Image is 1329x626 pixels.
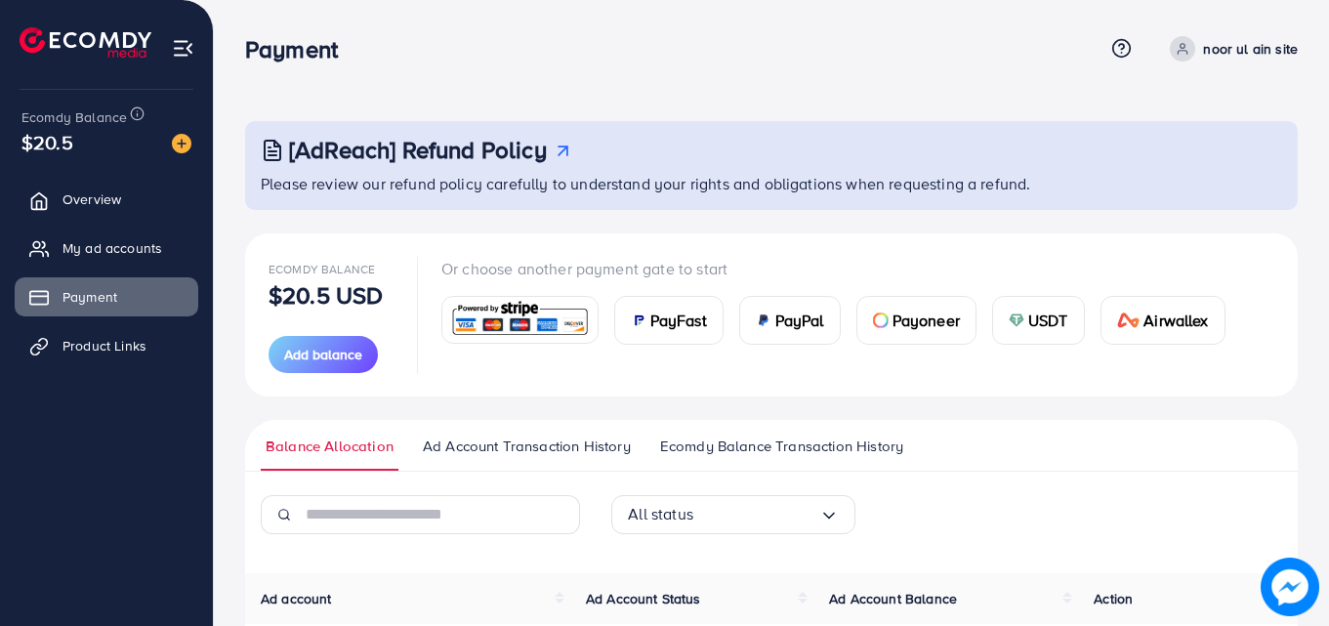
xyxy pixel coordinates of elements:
[1101,296,1225,345] a: cardAirwallex
[628,499,693,529] span: All status
[775,309,824,332] span: PayPal
[245,35,353,63] h3: Payment
[1203,37,1298,61] p: noor ul ain site
[1162,36,1298,62] a: noor ul ain site
[15,229,198,268] a: My ad accounts
[423,436,631,457] span: Ad Account Transaction History
[284,345,362,364] span: Add balance
[269,283,383,307] p: $20.5 USD
[1009,313,1024,328] img: card
[172,37,194,60] img: menu
[15,326,198,365] a: Product Links
[660,436,903,457] span: Ecomdy Balance Transaction History
[1117,313,1141,328] img: card
[441,257,1241,280] p: Or choose another payment gate to start
[261,589,332,608] span: Ad account
[739,296,841,345] a: cardPayPal
[631,313,646,328] img: card
[62,238,162,258] span: My ad accounts
[1261,558,1319,616] img: image
[269,336,378,373] button: Add balance
[448,299,592,341] img: card
[15,180,198,219] a: Overview
[873,313,889,328] img: card
[1094,589,1133,608] span: Action
[614,296,724,345] a: cardPayFast
[172,134,191,153] img: image
[650,309,707,332] span: PayFast
[62,336,146,355] span: Product Links
[15,277,198,316] a: Payment
[586,589,701,608] span: Ad Account Status
[856,296,976,345] a: cardPayoneer
[1028,309,1068,332] span: USDT
[21,128,73,156] span: $20.5
[269,261,375,277] span: Ecomdy Balance
[289,136,547,164] h3: [AdReach] Refund Policy
[829,589,957,608] span: Ad Account Balance
[441,296,599,344] a: card
[261,172,1286,195] p: Please review our refund policy carefully to understand your rights and obligations when requesti...
[62,287,117,307] span: Payment
[611,495,855,534] div: Search for option
[756,313,771,328] img: card
[21,107,127,127] span: Ecomdy Balance
[1143,309,1208,332] span: Airwallex
[992,296,1085,345] a: cardUSDT
[693,499,819,529] input: Search for option
[893,309,960,332] span: Payoneer
[20,27,151,58] img: logo
[62,189,121,209] span: Overview
[266,436,394,457] span: Balance Allocation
